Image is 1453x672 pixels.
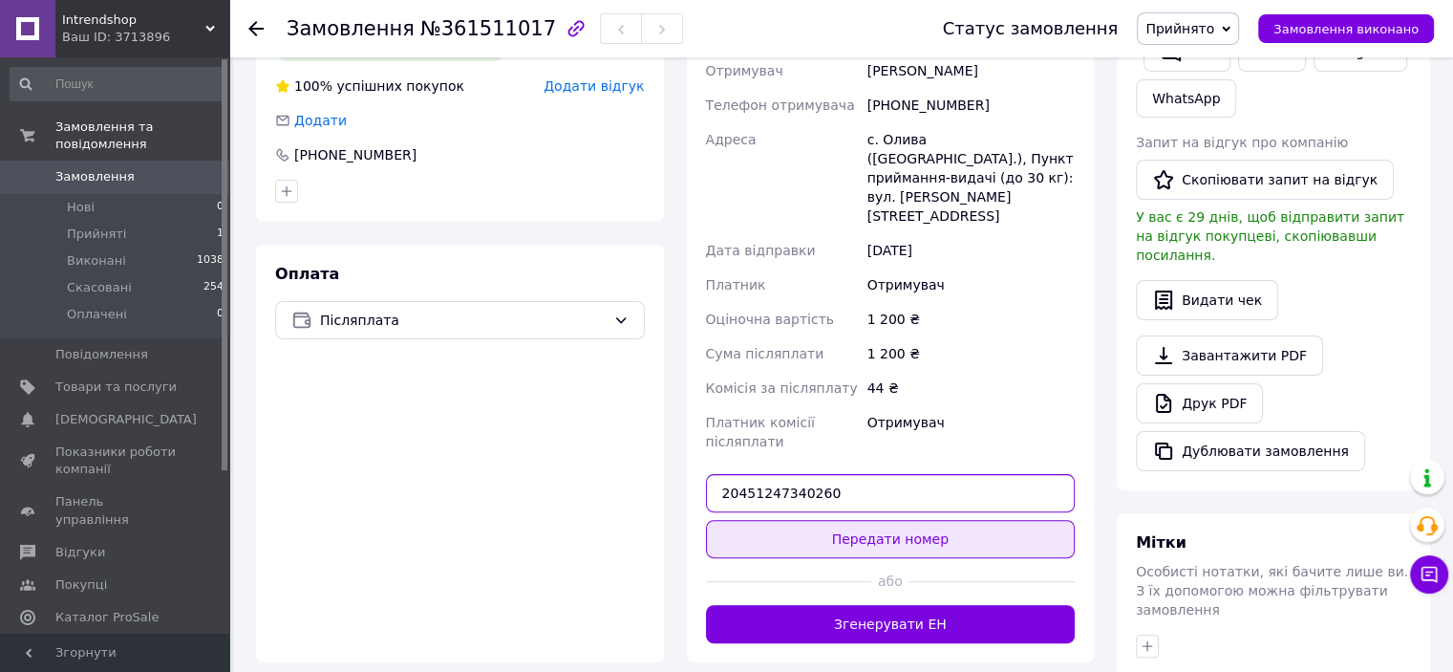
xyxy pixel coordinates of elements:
div: с. Олива ([GEOGRAPHIC_DATA].), Пункт приймання-видачі (до 30 кг): вул. [PERSON_NAME][STREET_ADDRESS] [864,122,1079,233]
div: [PHONE_NUMBER] [864,88,1079,122]
span: Післяплата [320,310,606,331]
span: Оплачені [67,306,127,323]
span: Особисті нотатки, які бачите лише ви. З їх допомогою можна фільтрувати замовлення [1136,564,1408,618]
div: 1 200 ₴ [864,302,1079,336]
span: Товари та послуги [55,379,177,396]
span: Замовлення виконано [1273,22,1419,36]
span: Покупці [55,576,107,594]
input: Пошук [10,67,225,101]
span: [DEMOGRAPHIC_DATA] [55,411,197,428]
button: Замовлення виконано [1258,14,1434,43]
span: Нові [67,199,95,216]
a: WhatsApp [1136,79,1236,118]
div: 44 ₴ [864,371,1079,405]
div: Отримувач [864,268,1079,302]
span: 100% [294,78,332,94]
span: 0 [217,199,224,216]
span: Платник комісії післяплати [706,415,815,449]
span: Intrendshop [62,11,205,29]
span: Телефон отримувача [706,98,855,113]
div: [DATE] [864,233,1079,268]
span: Оціночна вартість [706,312,834,327]
span: Замовлення та повідомлення [55,119,229,153]
a: Завантажити PDF [1136,336,1323,376]
span: Відгуки [55,544,105,561]
div: 1 200 ₴ [864,336,1079,371]
div: Повернутися назад [248,19,264,38]
span: Адреса [706,132,757,147]
span: Замовлення [55,168,135,185]
span: №361511017 [420,17,556,40]
span: Повідомлення [55,346,148,363]
div: Отримувач [864,405,1079,459]
div: [PHONE_NUMBER] [292,145,418,164]
span: Комісія за післяплату [706,380,858,396]
span: 0 [217,306,224,323]
div: Статус замовлення [943,19,1119,38]
div: [PERSON_NAME] [864,54,1079,88]
button: Видати чек [1136,280,1278,320]
span: Мітки [1136,533,1186,552]
span: Прийнято [1145,21,1214,36]
span: Отримувач [706,63,783,78]
span: Панель управління [55,493,177,528]
button: Передати номер [706,520,1076,558]
button: Згенерувати ЕН [706,605,1076,643]
input: Номер експрес-накладної [706,474,1076,512]
span: Прийняті [67,226,126,243]
span: Показники роботи компанії [55,444,177,478]
span: Виконані [67,252,126,270]
a: Друк PDF [1136,383,1263,423]
span: Дата відправки [706,243,816,258]
div: успішних покупок [275,76,464,96]
button: Дублювати замовлення [1136,431,1365,471]
button: Чат з покупцем [1410,555,1448,594]
span: Запит на відгук про компанію [1136,135,1348,150]
button: Скопіювати запит на відгук [1136,160,1394,200]
span: або [871,572,908,591]
div: Ваш ID: 3713896 [62,29,229,46]
span: Скасовані [67,279,132,296]
span: Оплата [275,265,339,283]
span: Платник [706,277,766,293]
span: Сума післяплати [706,346,824,361]
span: 1 [217,226,224,243]
span: Замовлення [287,17,415,40]
span: Каталог ProSale [55,609,159,626]
span: Додати [294,113,347,128]
span: 254 [203,279,224,296]
span: У вас є 29 днів, щоб відправити запит на відгук покупцеві, скопіювавши посилання. [1136,209,1404,263]
span: Додати відгук [544,78,644,94]
span: 1038 [197,252,224,270]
